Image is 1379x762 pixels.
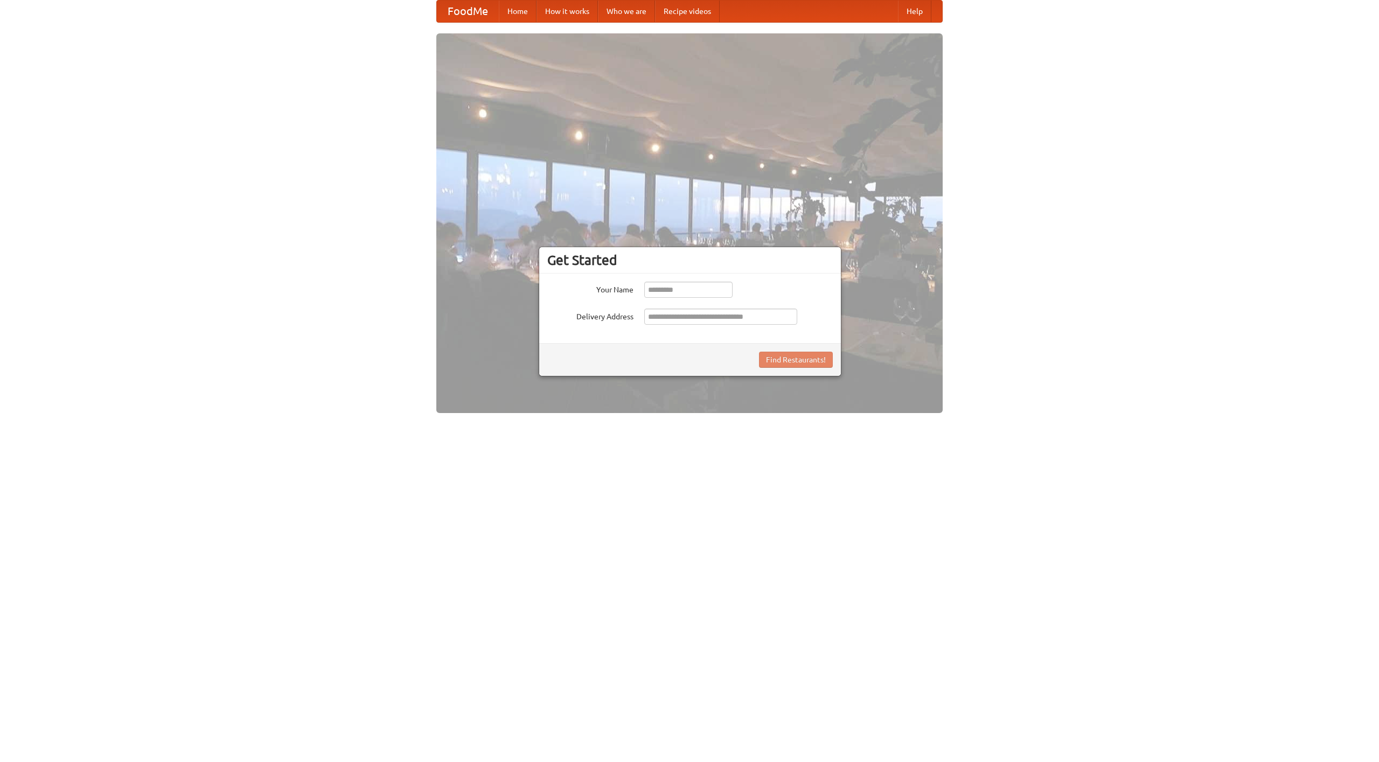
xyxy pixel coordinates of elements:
a: Recipe videos [655,1,720,22]
button: Find Restaurants! [759,352,833,368]
h3: Get Started [547,252,833,268]
a: Home [499,1,537,22]
a: Who we are [598,1,655,22]
label: Delivery Address [547,309,633,322]
a: Help [898,1,931,22]
a: FoodMe [437,1,499,22]
a: How it works [537,1,598,22]
label: Your Name [547,282,633,295]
